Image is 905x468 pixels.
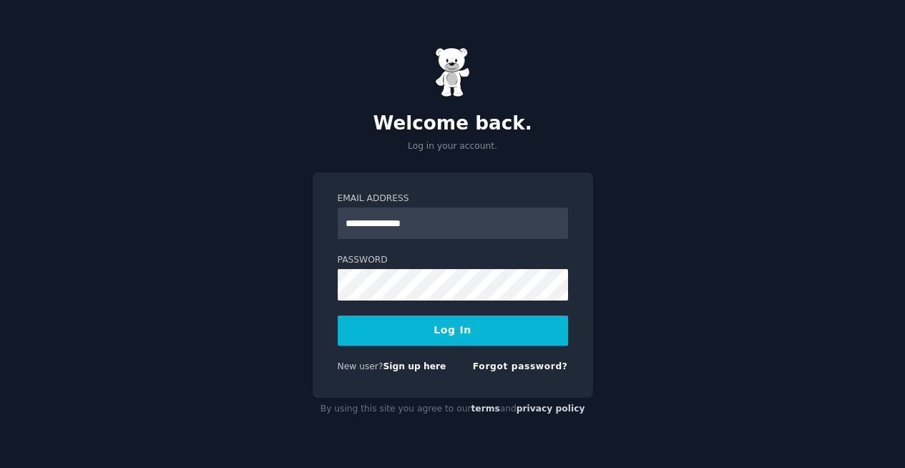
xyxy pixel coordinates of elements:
[338,192,568,205] label: Email Address
[338,316,568,346] button: Log In
[471,404,499,414] a: terms
[383,361,446,371] a: Sign up here
[435,47,471,97] img: Gummy Bear
[338,254,568,267] label: Password
[313,112,593,135] h2: Welcome back.
[313,398,593,421] div: By using this site you agree to our and
[517,404,585,414] a: privacy policy
[473,361,568,371] a: Forgot password?
[313,140,593,153] p: Log in your account.
[338,361,383,371] span: New user?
